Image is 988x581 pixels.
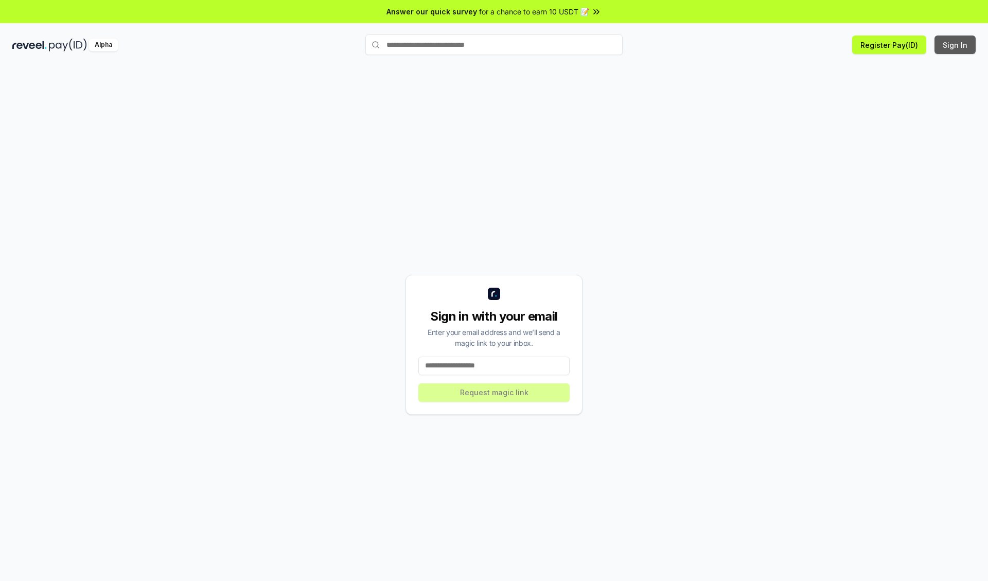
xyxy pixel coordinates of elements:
[488,288,500,300] img: logo_small
[49,39,87,51] img: pay_id
[386,6,477,17] span: Answer our quick survey
[89,39,118,51] div: Alpha
[852,36,926,54] button: Register Pay(ID)
[418,327,570,348] div: Enter your email address and we’ll send a magic link to your inbox.
[418,308,570,325] div: Sign in with your email
[934,36,976,54] button: Sign In
[12,39,47,51] img: reveel_dark
[479,6,589,17] span: for a chance to earn 10 USDT 📝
